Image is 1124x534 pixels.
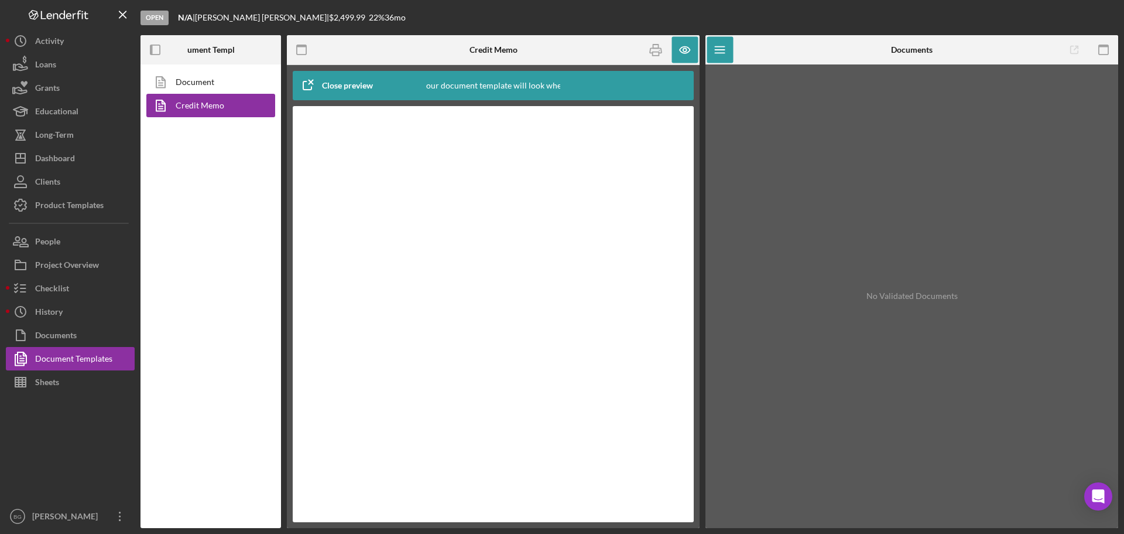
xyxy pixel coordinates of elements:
div: Clients [35,170,60,196]
a: Credit Memo [146,94,269,117]
a: Document [146,70,269,94]
div: Open [140,11,169,25]
button: Project Overview [6,253,135,277]
div: Grants [35,76,60,103]
b: Document Templates [173,45,249,55]
div: Checklist [35,277,69,303]
div: Documents [35,324,77,350]
button: People [6,230,135,253]
button: Document Templates [6,347,135,370]
div: Project Overview [35,253,99,280]
button: Clients [6,170,135,193]
button: Sheets [6,370,135,394]
iframe: Rich Text Area [316,118,670,511]
button: Documents [6,324,135,347]
button: Checklist [6,277,135,300]
div: This is how your document template will look when completed [380,71,606,100]
b: Documents [891,45,933,55]
button: Educational [6,100,135,123]
div: Loans [35,53,56,79]
div: 22 % [369,13,385,22]
div: | [178,13,195,22]
button: Dashboard [6,147,135,170]
div: History [35,300,63,326]
button: Long-Term [6,123,135,147]
b: Credit Memo [470,45,518,55]
div: [PERSON_NAME] [PERSON_NAME] | [195,13,329,22]
div: No Validated Documents [711,70,1112,522]
button: BG[PERSON_NAME] [6,505,135,528]
div: Close preview [322,74,373,97]
div: $2,499.99 [329,13,369,22]
button: Close preview [293,74,385,97]
div: Activity [35,29,64,56]
button: Product Templates [6,193,135,217]
div: Educational [35,100,78,126]
div: [PERSON_NAME] [29,505,105,531]
div: People [35,230,60,256]
button: History [6,300,135,324]
div: 36 mo [385,13,406,22]
button: Activity [6,29,135,53]
text: BG [13,513,22,520]
div: Sheets [35,370,59,397]
div: Document Templates [35,347,112,373]
div: Long-Term [35,123,74,149]
div: Dashboard [35,147,75,173]
button: Grants [6,76,135,100]
div: Product Templates [35,193,104,220]
b: N/A [178,12,193,22]
button: Loans [6,53,135,76]
div: Open Intercom Messenger [1084,482,1112,511]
